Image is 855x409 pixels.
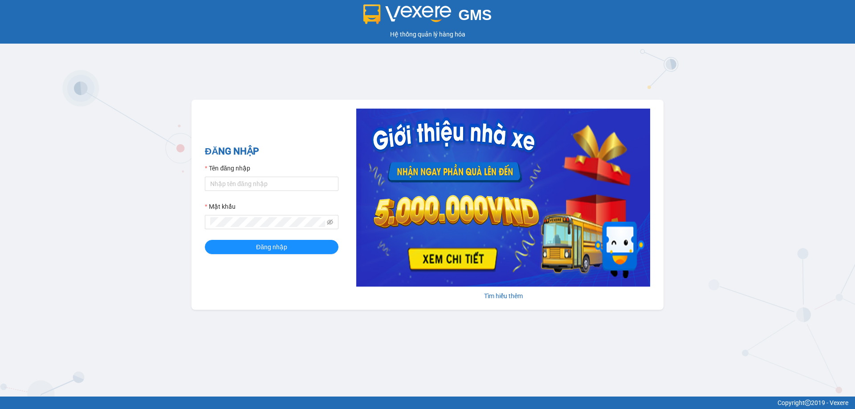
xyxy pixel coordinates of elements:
div: Copyright 2019 - Vexere [7,398,848,408]
span: copyright [805,400,811,406]
a: GMS [363,13,492,20]
span: Đăng nhập [256,242,287,252]
span: GMS [458,7,492,23]
h2: ĐĂNG NHẬP [205,144,338,159]
img: banner-0 [356,109,650,287]
span: eye-invisible [327,219,333,225]
label: Mật khẩu [205,202,236,211]
input: Tên đăng nhập [205,177,338,191]
input: Mật khẩu [210,217,325,227]
button: Đăng nhập [205,240,338,254]
div: Tìm hiểu thêm [356,291,650,301]
div: Hệ thống quản lý hàng hóa [2,29,853,39]
label: Tên đăng nhập [205,163,250,173]
img: logo 2 [363,4,452,24]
